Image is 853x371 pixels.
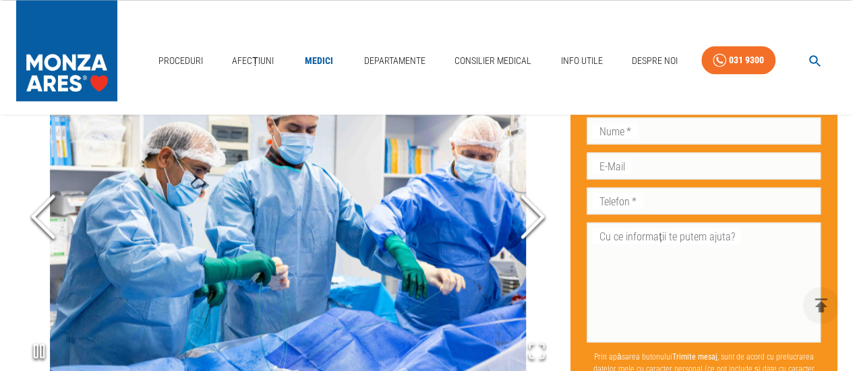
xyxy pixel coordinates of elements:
a: Proceduri [153,47,208,75]
button: Previous Slide [16,142,70,292]
a: Consilier Medical [449,47,537,75]
div: 031 9300 [729,52,764,69]
a: Departamente [359,47,431,75]
a: Despre Noi [626,47,683,75]
a: Info Utile [555,47,608,75]
button: delete [802,287,840,324]
b: Trimite mesaj [672,351,717,361]
a: Medici [297,47,341,75]
button: Next Slide [506,142,560,292]
a: Afecțiuni [227,47,279,75]
a: 031 9300 [701,46,775,75]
